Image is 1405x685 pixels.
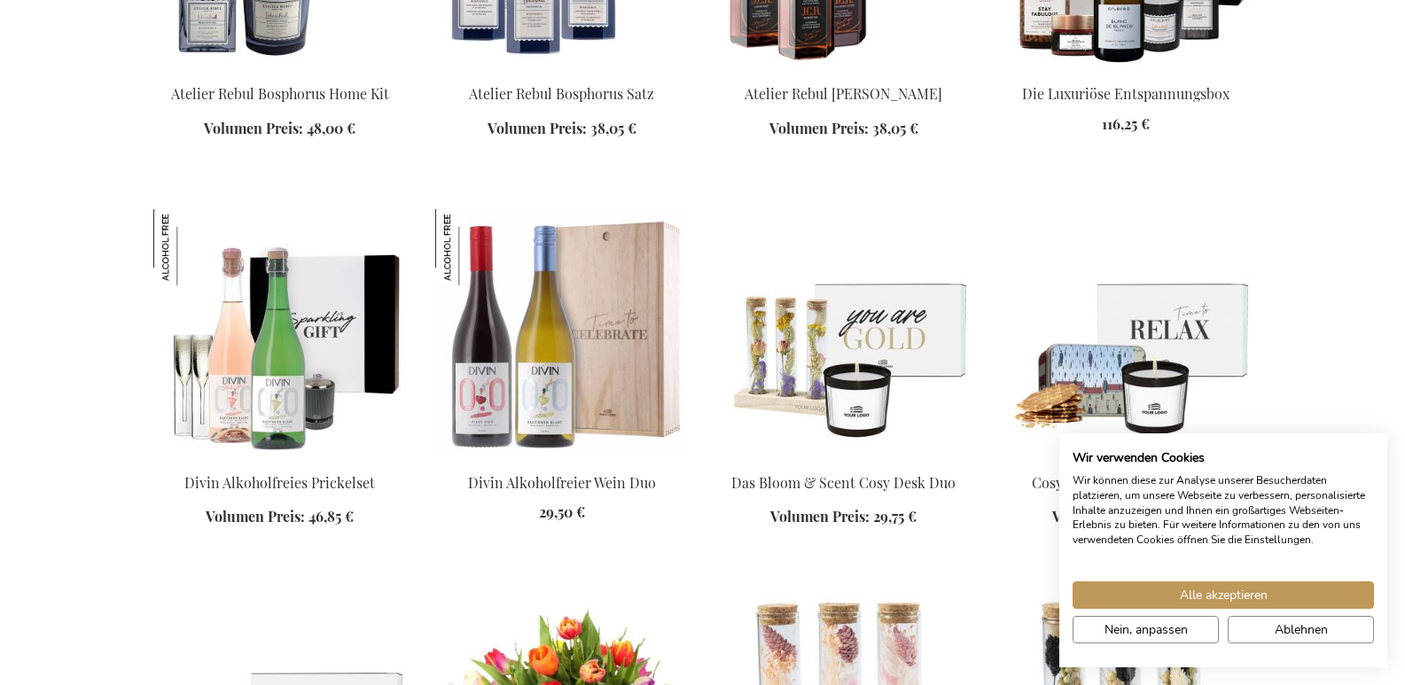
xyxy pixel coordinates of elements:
a: Atelier Rebul [PERSON_NAME] [745,84,942,103]
a: Divin Non-Alcoholic Sparkling Set Divin Alkoholfreies Prickelset [153,450,407,467]
span: 38,05 € [590,119,636,137]
img: Divin Non-Alcoholic Sparkling Set [153,209,407,457]
span: Volumen Preis: [1052,507,1151,525]
span: 46,85 € [308,507,354,525]
button: cookie Einstellungen anpassen [1073,616,1219,643]
a: Volumen Preis: 46,85 € [206,507,354,527]
a: Atelier Rebul Bosphorus Home Kit [171,84,389,103]
a: Divin Alkoholfreies Prickelset [184,473,375,492]
img: Divin Non-Alcoholic Wine Duo [435,209,689,457]
a: Atelier Rebul Bosphorus Home Kit [153,62,407,79]
a: Atelier Rebul J.C.R Set [717,62,971,79]
span: 48,00 € [307,119,355,137]
span: 116,25 € [1102,114,1150,133]
p: Wir können diese zur Analyse unserer Besucherdaten platzieren, um unsere Webseite zu verbessern, ... [1073,473,1374,548]
span: 29,50 € [539,502,585,521]
button: Alle verweigern cookies [1228,616,1374,643]
span: Volumen Preis: [204,119,303,137]
span: Volumen Preis: [488,119,587,137]
a: Das Bloom & Scent Cosy Desk Duo [731,473,956,492]
img: Divin Alkoholfreier Wein Duo [435,209,511,285]
span: 38,05 € [872,119,918,137]
a: Divin Non-Alcoholic Wine Duo Divin Alkoholfreier Wein Duo [435,450,689,467]
a: Volumen Preis: 29,75 € [770,507,917,527]
span: Volumen Preis: [206,507,305,525]
span: Ablehnen [1275,620,1328,639]
a: Die Luxuriöse Entspannungsbox [1022,84,1229,103]
h2: Wir verwenden Cookies [1073,450,1374,466]
a: Die Luxuriöse Entspannungsbox [999,62,1253,79]
button: Akzeptieren Sie alle cookies [1073,581,1374,609]
a: Atelier Rebul Bosphorus Satz [469,84,654,103]
img: Divin Alkoholfreies Prickelset [153,209,230,285]
a: Volumen Preis: 25,65 € [1052,507,1198,527]
span: Alle akzeptieren [1180,586,1268,604]
a: Atelier Rebul Bosphorus Set [435,62,689,79]
span: Nein, anpassen [1104,620,1188,639]
a: Cosy Office Treats Kollektion [1032,473,1220,492]
a: Cosy Office Treats Collection [999,450,1253,467]
img: The Bloom & Scent Cosy Desk Duo [717,209,971,457]
span: Volumen Preis: [770,507,870,525]
a: Volumen Preis: 48,00 € [204,119,355,139]
a: Volumen Preis: 38,05 € [488,119,636,139]
span: Volumen Preis: [769,119,869,137]
span: 29,75 € [873,507,917,525]
a: Volumen Preis: 38,05 € [769,119,918,139]
img: Cosy Office Treats Collection [999,209,1253,457]
a: The Bloom & Scent Cosy Desk Duo [717,450,971,467]
a: Divin Alkoholfreier Wein Duo [468,473,656,492]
